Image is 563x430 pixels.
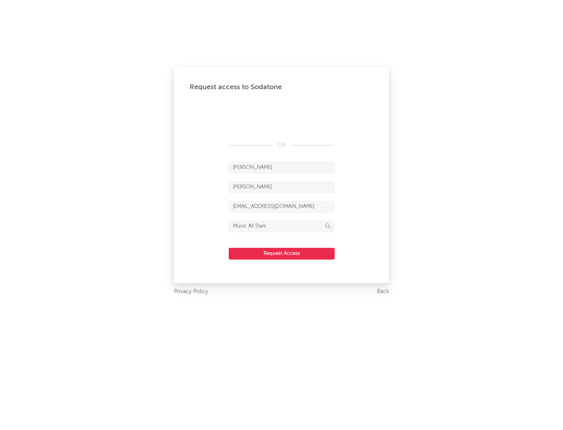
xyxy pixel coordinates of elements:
input: Division [229,220,334,232]
input: Last Name [229,181,334,193]
input: Email [229,201,334,213]
div: Request access to Sodatone [190,82,373,92]
div: OR [229,141,334,150]
a: Back [377,287,389,297]
button: Request Access [229,248,335,260]
a: Privacy Policy [174,287,208,297]
input: First Name [229,162,334,174]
